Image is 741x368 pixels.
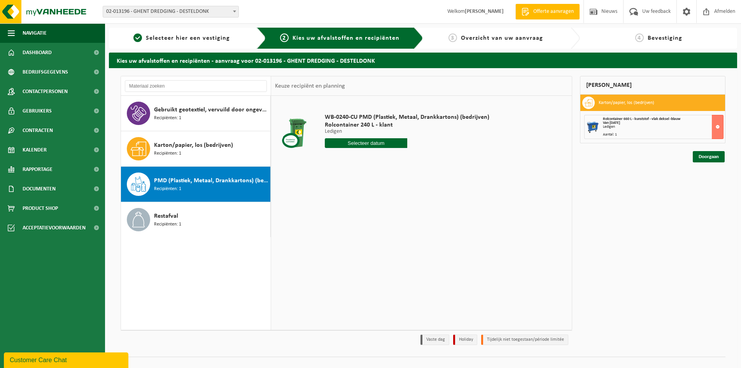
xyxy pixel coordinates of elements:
span: Rolcontainer 660 L - kunststof - vlak deksel -blauw [603,117,680,121]
span: Recipiënten: 1 [154,185,181,193]
strong: [PERSON_NAME] [465,9,504,14]
span: Offerte aanvragen [531,8,576,16]
a: Doorgaan [693,151,725,162]
span: Documenten [23,179,56,199]
span: Recipiënten: 1 [154,114,181,122]
span: Recipiënten: 1 [154,150,181,157]
span: 3 [448,33,457,42]
div: Aantal: 1 [603,133,723,137]
input: Selecteer datum [325,138,407,148]
span: Contactpersonen [23,82,68,101]
span: Rolcontainer 240 L - klant [325,121,489,129]
div: Ledigen [603,125,723,129]
button: PMD (Plastiek, Metaal, Drankkartons) (bedrijven) Recipiënten: 1 [121,167,271,202]
strong: Van [DATE] [603,121,620,125]
span: Rapportage [23,160,53,179]
div: Keuze recipiënt en planning [271,76,349,96]
span: 4 [635,33,644,42]
span: Bedrijfsgegevens [23,62,68,82]
button: Karton/papier, los (bedrijven) Recipiënten: 1 [121,131,271,167]
span: Product Shop [23,199,58,218]
span: 1 [133,33,142,42]
a: 1Selecteer hier een vestiging [113,33,251,43]
span: Restafval [154,211,178,221]
a: Offerte aanvragen [515,4,580,19]
span: 2 [280,33,289,42]
span: Bevestiging [648,35,682,41]
button: Restafval Recipiënten: 1 [121,202,271,237]
h3: Karton/papier, los (bedrijven) [599,97,654,109]
span: Selecteer hier een vestiging [146,35,230,41]
span: Gebruikers [23,101,52,121]
span: Karton/papier, los (bedrijven) [154,141,233,150]
span: 02-013196 - GHENT DREDGING - DESTELDONK [103,6,238,17]
h2: Kies uw afvalstoffen en recipiënten - aanvraag voor 02-013196 - GHENT DREDGING - DESTELDONK [109,53,737,68]
span: Contracten [23,121,53,140]
li: Holiday [453,335,477,345]
div: [PERSON_NAME] [580,76,725,95]
li: Vaste dag [420,335,449,345]
button: Gebruikt geotextiel, vervuild door ongevaarlijk afval Recipiënten: 1 [121,96,271,131]
li: Tijdelijk niet toegestaan/période limitée [481,335,568,345]
iframe: chat widget [4,351,130,368]
span: Acceptatievoorwaarden [23,218,86,238]
span: Kalender [23,140,47,160]
input: Materiaal zoeken [125,80,267,92]
span: Overzicht van uw aanvraag [461,35,543,41]
span: WB-0240-CU PMD (Plastiek, Metaal, Drankkartons) (bedrijven) [325,113,489,121]
span: PMD (Plastiek, Metaal, Drankkartons) (bedrijven) [154,176,268,185]
span: Kies uw afvalstoffen en recipiënten [293,35,399,41]
span: Dashboard [23,43,52,62]
span: Recipiënten: 1 [154,221,181,228]
span: 02-013196 - GHENT DREDGING - DESTELDONK [103,6,239,18]
span: Gebruikt geotextiel, vervuild door ongevaarlijk afval [154,105,268,114]
p: Ledigen [325,129,489,134]
span: Navigatie [23,23,47,43]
